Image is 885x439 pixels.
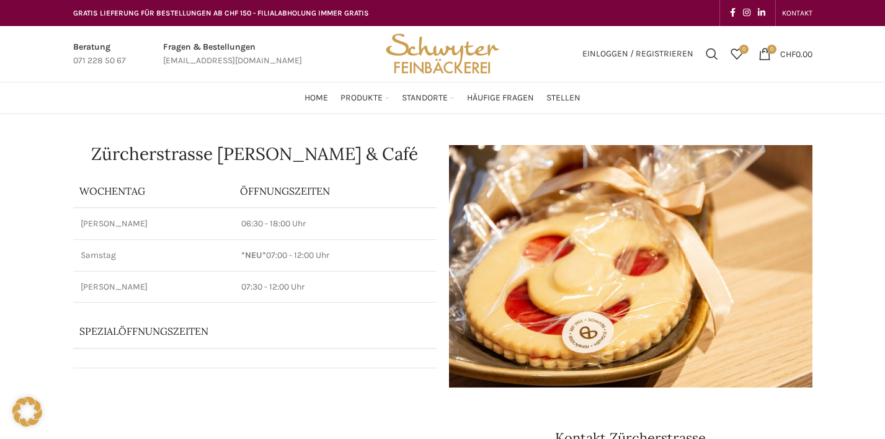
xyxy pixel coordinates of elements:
img: Bäckerei Schwyter [381,26,503,82]
span: GRATIS LIEFERUNG FÜR BESTELLUNGEN AB CHF 150 - FILIALABHOLUNG IMMER GRATIS [73,9,369,17]
a: KONTAKT [782,1,812,25]
div: Meine Wunschliste [724,42,749,66]
span: Produkte [340,92,383,104]
div: Main navigation [67,86,819,110]
h1: Zürcherstrasse [PERSON_NAME] & Café [73,145,437,162]
span: Häufige Fragen [467,92,534,104]
p: 06:30 - 18:00 Uhr [241,218,429,230]
span: 0 [767,45,776,54]
p: Wochentag [79,184,228,198]
a: Häufige Fragen [467,86,534,110]
span: Standorte [402,92,448,104]
a: 0 [724,42,749,66]
bdi: 0.00 [780,48,812,59]
a: Home [305,86,328,110]
p: 07:00 - 12:00 Uhr [241,249,429,262]
a: Facebook social link [726,4,739,22]
a: Standorte [402,86,455,110]
a: Suchen [700,42,724,66]
span: Einloggen / Registrieren [582,50,693,58]
p: Samstag [81,249,227,262]
p: ÖFFNUNGSZEITEN [240,184,430,198]
a: Infobox link [73,40,126,68]
p: Spezialöffnungszeiten [79,324,396,338]
a: Einloggen / Registrieren [576,42,700,66]
span: 0 [739,45,749,54]
a: Stellen [546,86,580,110]
span: Stellen [546,92,580,104]
a: Infobox link [163,40,302,68]
a: Site logo [381,48,503,58]
p: [PERSON_NAME] [81,218,227,230]
a: Linkedin social link [754,4,769,22]
p: 07:30 - 12:00 Uhr [241,281,429,293]
a: Produkte [340,86,389,110]
p: [PERSON_NAME] [81,281,227,293]
span: KONTAKT [782,9,812,17]
span: Home [305,92,328,104]
a: Instagram social link [739,4,754,22]
div: Secondary navigation [776,1,819,25]
span: CHF [780,48,796,59]
a: 0 CHF0.00 [752,42,819,66]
